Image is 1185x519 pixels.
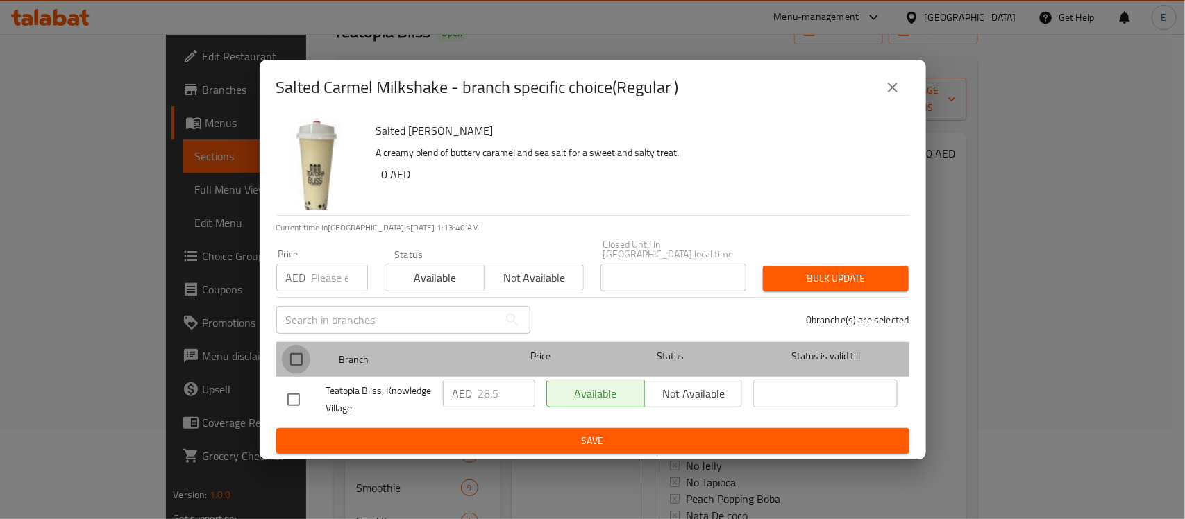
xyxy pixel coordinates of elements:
[453,385,473,402] p: AED
[478,380,535,407] input: Please enter price
[376,144,898,162] p: A creamy blend of buttery caramel and sea salt for a sweet and salty treat.
[876,71,909,104] button: close
[287,432,898,450] span: Save
[276,306,498,334] input: Search in branches
[376,121,898,140] h6: Salted [PERSON_NAME]
[276,76,679,99] h2: Salted Carmel Milkshake - branch specific choice(Regular )
[774,270,898,287] span: Bulk update
[276,121,365,210] img: Salted Carmel Milkshake
[382,164,898,184] h6: 0 AED
[339,351,483,368] span: Branch
[753,348,898,365] span: Status is valid till
[494,348,587,365] span: Price
[598,348,742,365] span: Status
[490,268,578,288] span: Not available
[276,428,909,454] button: Save
[806,313,909,327] p: 0 branche(s) are selected
[385,264,485,291] button: Available
[391,268,479,288] span: Available
[326,382,432,417] span: Teatopia Bliss, Knowledge Village
[286,269,306,286] p: AED
[484,264,584,291] button: Not available
[763,266,909,291] button: Bulk update
[312,264,368,291] input: Please enter price
[276,221,909,234] p: Current time in [GEOGRAPHIC_DATA] is [DATE] 1:13:40 AM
